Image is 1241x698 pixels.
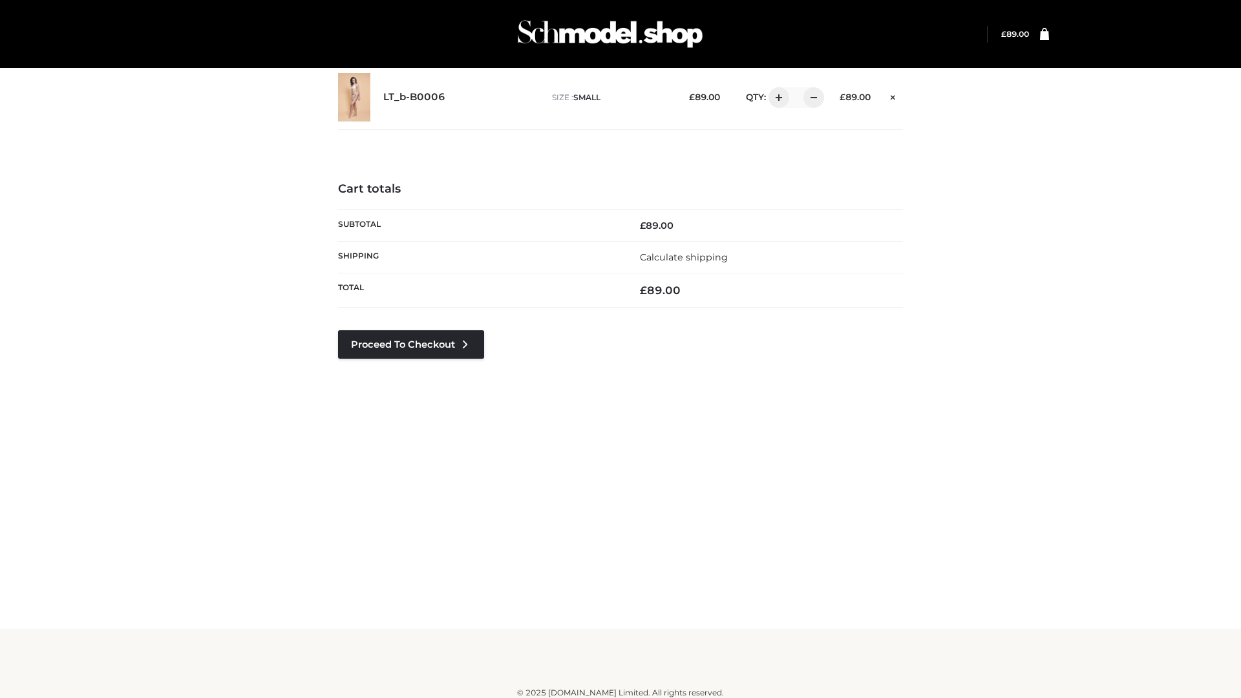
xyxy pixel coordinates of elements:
bdi: 89.00 [1001,29,1029,39]
img: Schmodel Admin 964 [513,8,707,59]
div: QTY: [733,87,820,108]
a: Remove this item [884,87,903,104]
bdi: 89.00 [689,92,720,102]
bdi: 89.00 [640,284,681,297]
bdi: 89.00 [840,92,871,102]
a: LT_b-B0006 [383,91,445,103]
span: £ [689,92,695,102]
a: Calculate shipping [640,251,728,263]
th: Total [338,273,620,308]
bdi: 89.00 [640,220,674,231]
h4: Cart totals [338,182,903,196]
th: Subtotal [338,209,620,241]
span: SMALL [573,92,600,102]
a: £89.00 [1001,29,1029,39]
span: £ [640,284,647,297]
p: size : [552,92,669,103]
a: Proceed to Checkout [338,330,484,359]
span: £ [840,92,845,102]
th: Shipping [338,241,620,273]
span: £ [1001,29,1006,39]
span: £ [640,220,646,231]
